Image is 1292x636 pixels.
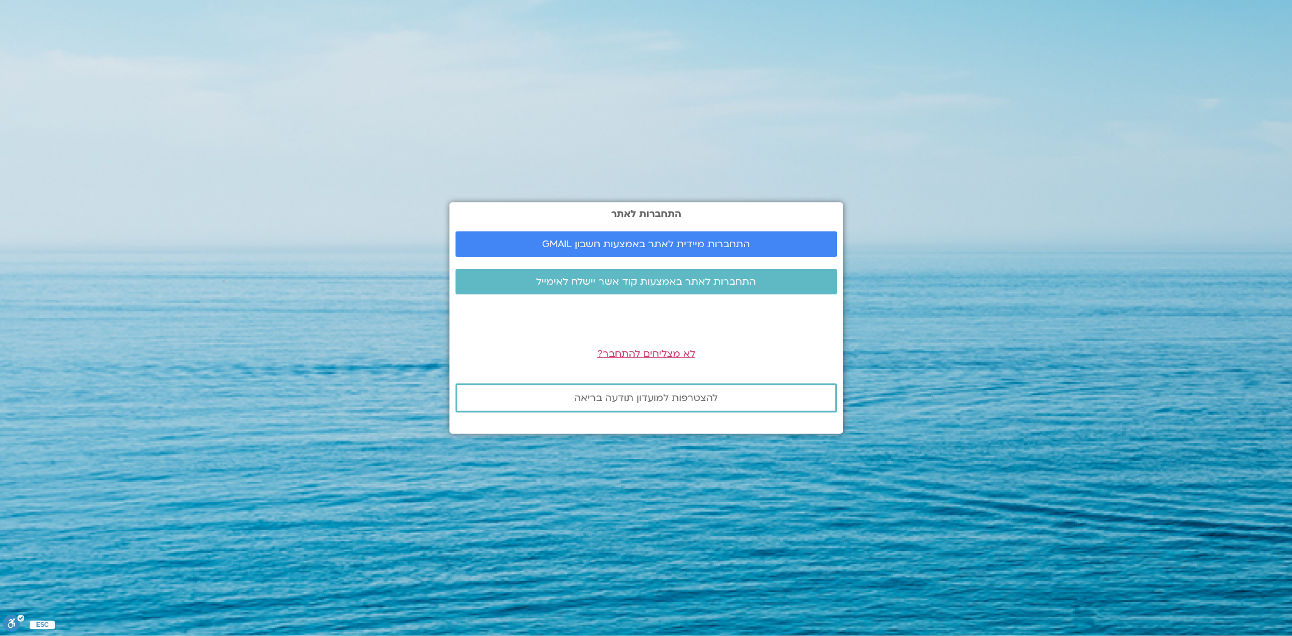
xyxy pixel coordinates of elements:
a: להצטרפות למועדון תודעה בריאה [456,383,837,412]
a: התחברות מיידית לאתר באמצעות חשבון GMAIL [456,231,837,257]
a: התחברות לאתר באמצעות קוד אשר יישלח לאימייל [456,269,837,294]
span: להצטרפות למועדון תודעה בריאה [574,393,718,403]
h2: התחברות לאתר [456,208,837,219]
span: התחברות מיידית לאתר באמצעות חשבון GMAIL [542,239,750,250]
a: לא מצליחים להתחבר? [597,347,695,360]
span: התחברות לאתר באמצעות קוד אשר יישלח לאימייל [536,276,756,287]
